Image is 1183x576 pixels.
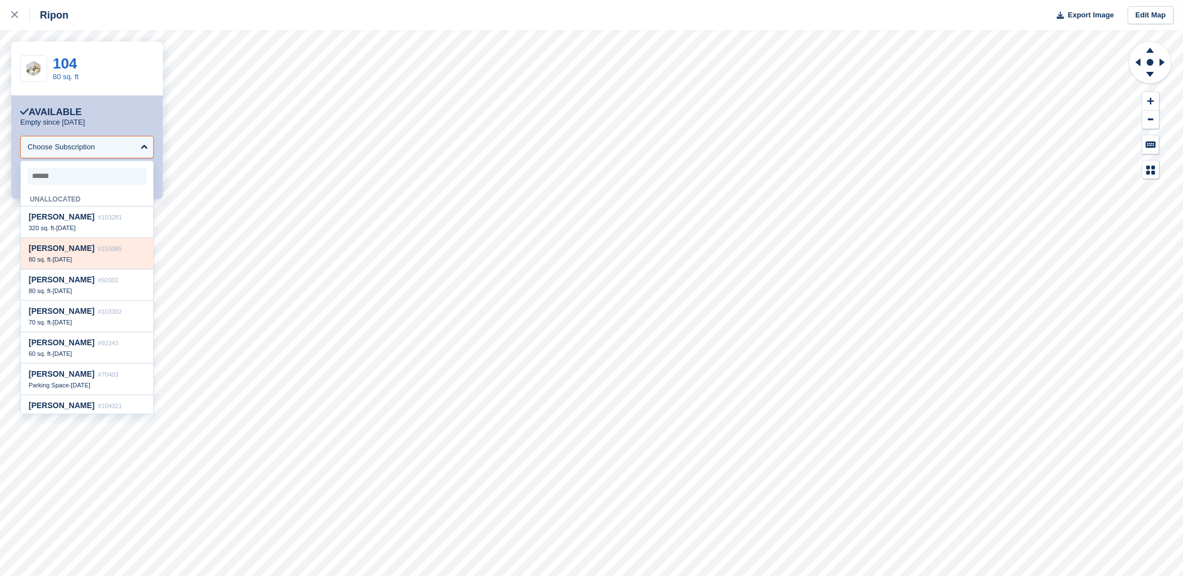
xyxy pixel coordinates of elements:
div: - [29,224,145,232]
span: [PERSON_NAME] [29,244,94,253]
div: - [29,350,145,358]
button: Keyboard Shortcuts [1143,135,1159,154]
span: [PERSON_NAME] [29,338,94,347]
span: [PERSON_NAME] [29,212,94,221]
span: #92243 [98,340,118,346]
div: - [29,413,145,420]
span: Parking Space [29,382,69,388]
div: - [29,381,145,389]
div: - [29,287,145,295]
span: [PERSON_NAME] [29,275,94,284]
span: Export Image [1068,10,1114,21]
span: #103302 [98,308,122,315]
span: [DATE] [71,382,90,388]
button: Zoom Out [1143,111,1159,129]
a: 104 [53,55,77,72]
div: Choose Subscription [28,141,95,153]
span: [DATE] [56,225,76,231]
span: #103281 [98,214,122,221]
button: Map Legend [1143,161,1159,179]
a: 80 sq. ft [53,72,79,81]
span: [DATE] [53,319,72,326]
span: 60 sq. ft [29,350,51,357]
div: Unallocated [21,189,153,207]
span: [DATE] [53,350,72,357]
span: 80 sq. ft [29,256,51,263]
span: [DATE] [56,413,76,420]
span: 80 sq. ft [29,287,51,294]
div: Ripon [30,8,68,22]
a: Edit Map [1128,6,1174,25]
span: [PERSON_NAME] [29,307,94,316]
span: #70403 [98,371,118,378]
span: 70 sq. ft [29,319,51,326]
div: Available [20,107,82,118]
span: #103085 [98,245,122,252]
span: 320 sq. ft [29,225,54,231]
button: Zoom In [1143,92,1159,111]
span: #92002 [98,277,118,284]
div: - [29,318,145,326]
span: #104321 [98,403,122,409]
p: Empty since [DATE] [20,118,85,127]
span: [DATE] [53,256,72,263]
span: 160 sq. ft [29,413,54,420]
span: [PERSON_NAME] [29,401,94,410]
span: [PERSON_NAME] [29,369,94,378]
button: Export Image [1050,6,1115,25]
img: SCA-80sqft.jpg [21,60,47,77]
div: - [29,255,145,263]
span: [DATE] [53,287,72,294]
